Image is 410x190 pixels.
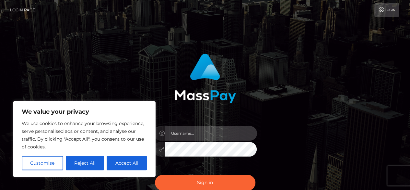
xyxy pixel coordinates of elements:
button: Customise [22,156,63,170]
button: Reject All [66,156,104,170]
input: Username... [165,126,257,141]
p: We use cookies to enhance your browsing experience, serve personalised ads or content, and analys... [22,120,147,151]
button: Accept All [107,156,147,170]
div: We value your privacy [13,101,156,177]
a: Login Page [10,3,35,17]
img: MassPay Login [174,54,236,103]
p: We value your privacy [22,108,147,116]
a: Login [374,3,399,17]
